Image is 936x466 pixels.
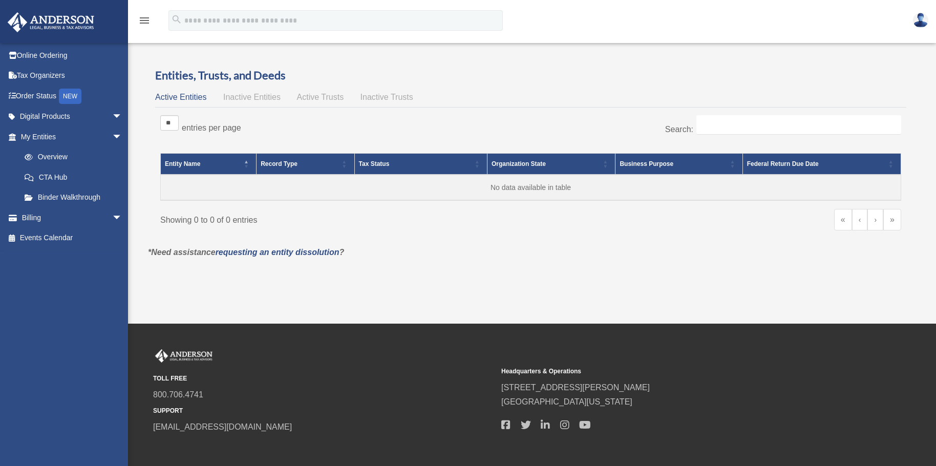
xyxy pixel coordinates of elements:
a: Online Ordering [7,45,138,66]
a: [EMAIL_ADDRESS][DOMAIN_NAME] [153,422,292,431]
span: Active Trusts [297,93,344,101]
small: TOLL FREE [153,373,494,384]
label: Search: [665,125,693,134]
a: Tax Organizers [7,66,138,86]
span: Entity Name [165,160,200,167]
img: User Pic [913,13,928,28]
label: entries per page [182,123,241,132]
i: menu [138,14,151,27]
a: 800.706.4741 [153,390,203,399]
th: Record Type: Activate to sort [257,153,354,175]
span: Organization State [492,160,546,167]
a: [GEOGRAPHIC_DATA][US_STATE] [501,397,632,406]
th: Entity Name: Activate to invert sorting [161,153,257,175]
em: *Need assistance ? [148,248,344,257]
a: Binder Walkthrough [14,187,133,208]
a: Last [883,209,901,230]
a: My Entitiesarrow_drop_down [7,126,133,147]
small: Headquarters & Operations [501,366,842,377]
small: SUPPORT [153,406,494,416]
a: requesting an entity dissolution [216,248,339,257]
th: Business Purpose: Activate to sort [615,153,742,175]
span: Business Purpose [620,160,673,167]
a: Order StatusNEW [7,86,138,107]
a: menu [138,18,151,27]
span: Federal Return Due Date [747,160,819,167]
span: arrow_drop_down [112,126,133,147]
td: No data available in table [161,175,901,200]
span: Inactive Entities [223,93,281,101]
th: Organization State: Activate to sort [487,153,615,175]
div: Showing 0 to 0 of 0 entries [160,209,523,227]
a: Next [867,209,883,230]
a: Previous [852,209,868,230]
a: First [834,209,852,230]
span: arrow_drop_down [112,207,133,228]
i: search [171,14,182,25]
a: Events Calendar [7,228,138,248]
h3: Entities, Trusts, and Deeds [155,68,906,83]
img: Anderson Advisors Platinum Portal [5,12,97,32]
a: [STREET_ADDRESS][PERSON_NAME] [501,383,650,392]
span: Record Type [261,160,297,167]
span: Active Entities [155,93,206,101]
a: CTA Hub [14,167,133,187]
a: Billingarrow_drop_down [7,207,138,228]
img: Anderson Advisors Platinum Portal [153,349,215,363]
th: Federal Return Due Date: Activate to sort [742,153,901,175]
a: Overview [14,147,127,167]
a: Digital Productsarrow_drop_down [7,107,138,127]
th: Tax Status: Activate to sort [354,153,487,175]
div: NEW [59,89,81,104]
span: Inactive Trusts [360,93,413,101]
span: arrow_drop_down [112,107,133,128]
span: Tax Status [359,160,390,167]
